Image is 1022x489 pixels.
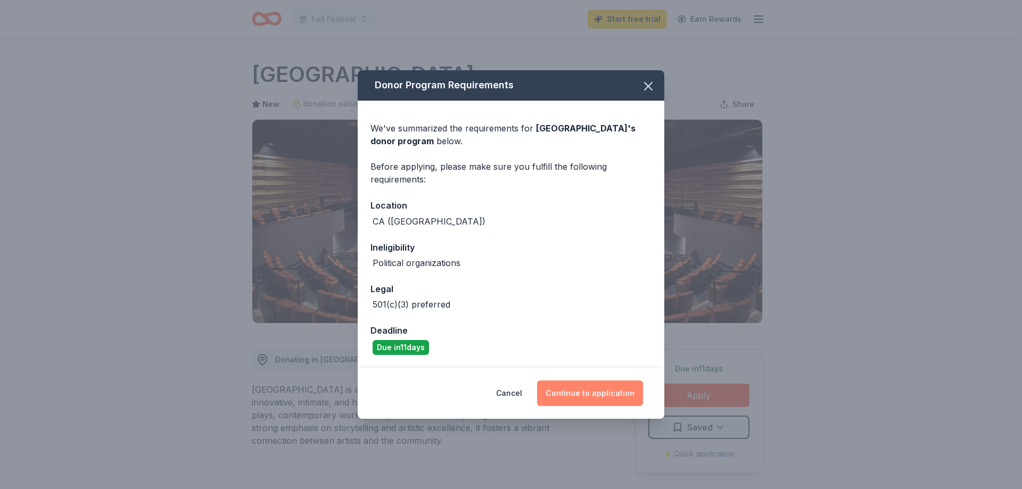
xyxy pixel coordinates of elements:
div: Political organizations [373,256,460,269]
button: Continue to application [537,380,643,406]
div: Before applying, please make sure you fulfill the following requirements: [370,160,652,186]
div: 501(c)(3) preferred [373,298,450,311]
div: Donor Program Requirements [358,70,664,101]
div: Due in 11 days [373,340,429,355]
div: Location [370,198,652,212]
div: CA ([GEOGRAPHIC_DATA]) [373,215,485,228]
div: Ineligibility [370,241,652,254]
button: Cancel [496,380,522,406]
div: Deadline [370,324,652,337]
div: Legal [370,282,652,296]
div: We've summarized the requirements for below. [370,122,652,147]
